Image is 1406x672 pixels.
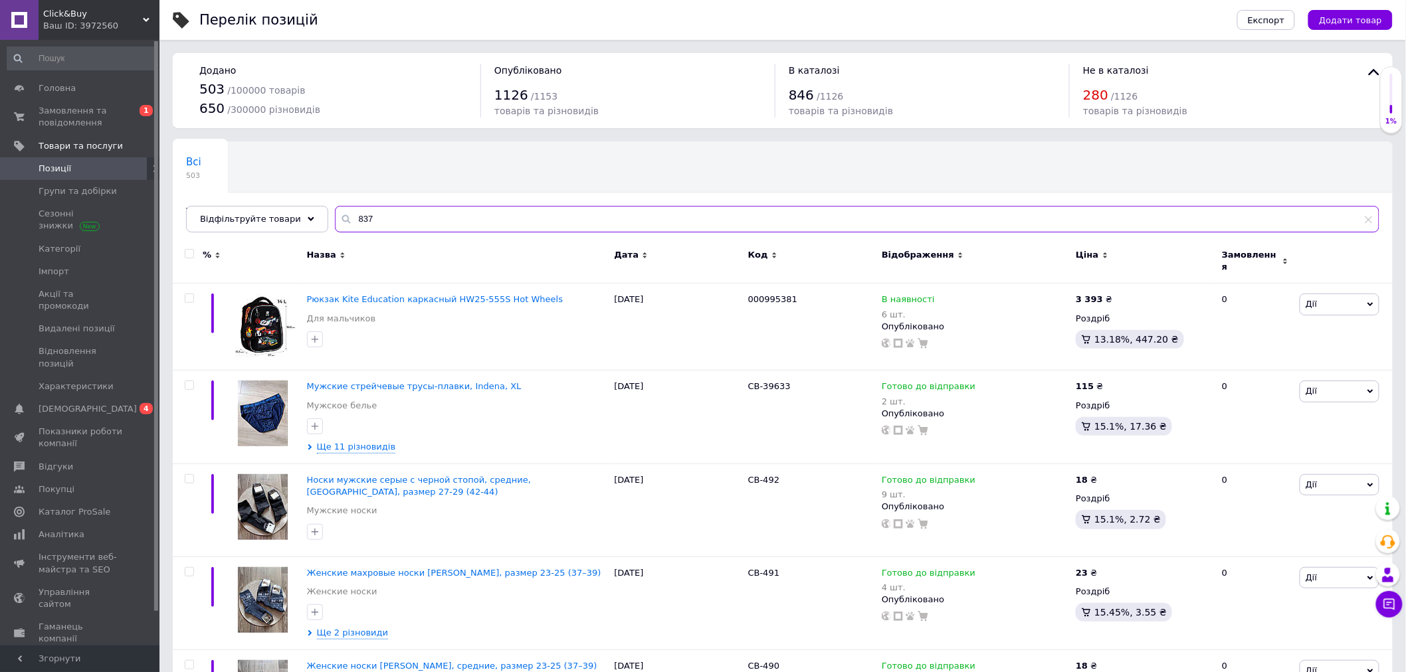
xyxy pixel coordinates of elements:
[1076,294,1112,305] div: ₴
[199,13,318,27] div: Перелік позицій
[789,106,893,116] span: товарів та різновидів
[335,206,1379,232] input: Пошук по назві позиції, артикулу і пошуковим запитам
[1248,15,1285,25] span: Експорт
[1214,284,1296,371] div: 0
[882,594,1069,606] div: Опубліковано
[1076,493,1211,505] div: Роздріб
[882,475,975,489] span: Готово до відправки
[39,461,73,473] span: Відгуки
[307,294,563,304] a: Рюкзак Kite Education каркасный HW25-555S Hot Wheels
[1076,586,1211,598] div: Роздріб
[39,288,123,312] span: Акції та промокоди
[39,105,123,129] span: Замовлення та повідомлення
[1076,660,1097,672] div: ₴
[882,408,1069,420] div: Опубліковано
[186,207,326,218] span: Товари з проблемними р...
[200,214,301,224] span: Відфільтруйте товари
[748,475,780,485] span: СВ-492
[140,403,153,414] span: 4
[186,171,201,181] span: 503
[1308,10,1393,30] button: Додати товар
[1083,106,1187,116] span: товарів та різновидів
[531,91,557,102] span: / 1153
[748,661,780,671] span: СВ-490
[611,556,745,650] div: [DATE]
[227,104,320,115] span: / 300000 різновидів
[748,381,791,391] span: СВ-39633
[1076,475,1088,485] b: 18
[1111,91,1138,102] span: / 1126
[307,586,377,598] a: Женские носки
[39,586,123,610] span: Управління сайтом
[1306,572,1317,582] span: Дії
[230,294,296,360] img: Рюкзак Kite Education каркасный HW25-555S Hot Wheels
[1076,313,1211,325] div: Роздріб
[882,321,1069,333] div: Опубліковано
[748,294,797,304] span: 000995381
[39,163,71,175] span: Позиції
[1381,117,1402,126] div: 1%
[1094,421,1167,432] span: 15.1%, 17.36 ₴
[882,381,975,395] span: Готово до відправки
[882,501,1069,513] div: Опубліковано
[1319,15,1382,25] span: Додати товар
[748,249,768,261] span: Код
[199,81,225,97] span: 503
[39,380,114,392] span: Характеристики
[39,266,69,278] span: Імпорт
[39,82,76,94] span: Головна
[1076,400,1211,412] div: Роздріб
[817,91,843,102] span: / 1126
[1083,65,1149,76] span: Не в каталозі
[1094,514,1161,525] span: 15.1%, 2.72 ₴
[307,505,377,517] a: Мужские носки
[882,294,935,308] span: В наявності
[307,661,597,671] a: Женские носки [PERSON_NAME], средние, размер 23-25 (37–39)
[1076,294,1103,304] b: 3 393
[882,249,954,261] span: Відображення
[1094,607,1167,618] span: 15.45%, 3.55 ₴
[199,65,236,76] span: Додано
[1076,381,1094,391] b: 115
[307,400,377,412] a: Мужское белье
[1076,249,1098,261] span: Ціна
[307,475,531,497] span: Носки мужские серые с черной стопой, средние, [GEOGRAPHIC_DATA], размер 27-29 (42-44)
[39,323,115,335] span: Видалені позиції
[789,87,814,103] span: 846
[882,489,975,499] div: 9 шт.
[238,567,288,633] img: Женские махровые носки Milena, размер 23-25 (37–39)
[39,426,123,450] span: Показники роботи компанії
[494,87,528,103] span: 1126
[39,185,117,197] span: Групи та добірки
[39,403,137,415] span: [DEMOGRAPHIC_DATA]
[317,627,389,639] span: Ще 2 різновиди
[7,46,157,70] input: Пошук
[39,529,84,541] span: Аналітика
[789,65,840,76] span: В каталозі
[615,249,639,261] span: Дата
[39,208,123,232] span: Сезонні знижки
[1306,479,1317,489] span: Дії
[748,568,780,578] span: СВ-491
[1214,463,1296,556] div: 0
[1076,380,1103,392] div: ₴
[43,8,143,20] span: Click&Buy
[494,106,599,116] span: товарів та різновидів
[1076,661,1088,671] b: 18
[39,483,74,495] span: Покупці
[1076,567,1097,579] div: ₴
[307,249,336,261] span: Назва
[227,85,305,96] span: / 100000 товарів
[1237,10,1296,30] button: Експорт
[238,474,288,540] img: Носки мужские серые с черной стопой, средние, Украина, размер 27-29 (42-44)
[1214,371,1296,464] div: 0
[1306,386,1317,396] span: Дії
[494,65,562,76] span: Опубліковано
[307,381,522,391] a: Мужские стрейчевые трусы-плавки, Indena, XL
[1214,556,1296,650] div: 0
[611,371,745,464] div: [DATE]
[43,20,159,32] div: Ваш ID: 3972560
